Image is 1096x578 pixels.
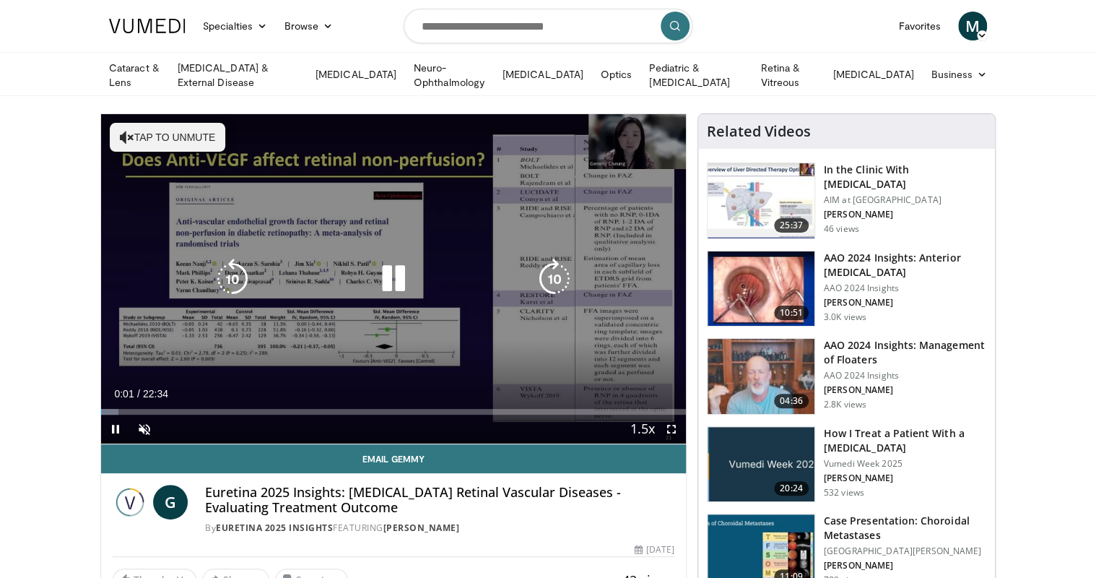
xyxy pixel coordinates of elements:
[707,426,986,503] a: 20:24 How I Treat a Patient With a [MEDICAL_DATA] Vumedi Week 2025 [PERSON_NAME] 532 views
[100,61,169,90] a: Cataract & Lens
[824,163,986,191] h3: In the Clinic With [MEDICAL_DATA]
[824,282,986,294] p: AAO 2024 Insights
[307,60,405,89] a: [MEDICAL_DATA]
[824,399,866,410] p: 2.8K views
[824,338,986,367] h3: AAO 2024 Insights: Management of Floaters
[707,123,811,140] h4: Related Videos
[824,209,986,220] p: [PERSON_NAME]
[137,388,140,400] span: /
[405,61,494,90] a: Neuro-Ophthalmology
[101,409,686,415] div: Progress Bar
[774,394,809,408] span: 04:36
[640,61,752,90] a: Pediatric & [MEDICAL_DATA]
[109,19,186,33] img: VuMedi Logo
[824,194,986,206] p: AIM at [GEOGRAPHIC_DATA]
[101,415,130,444] button: Pause
[824,251,986,280] h3: AAO 2024 Insights: Anterior [MEDICAL_DATA]
[101,114,686,444] video-js: Video Player
[205,522,674,535] div: By FEATURING
[922,60,996,89] a: Business
[276,12,342,40] a: Browse
[708,163,814,238] img: 79b7ca61-ab04-43f8-89ee-10b6a48a0462.150x105_q85_crop-smart_upscale.jpg
[824,223,859,235] p: 46 views
[194,12,276,40] a: Specialties
[657,415,686,444] button: Fullscreen
[824,311,866,323] p: 3.0K views
[752,61,824,90] a: Retina & Vitreous
[628,415,657,444] button: Playback Rate
[708,251,814,327] img: fd942f01-32bb-45af-b226-b96b538a46e6.150x105_q85_crop-smart_upscale.jpg
[824,560,986,571] p: [PERSON_NAME]
[707,338,986,415] a: 04:36 AAO 2024 Insights: Management of Floaters AAO 2024 Insights [PERSON_NAME] 2.8K views
[169,61,307,90] a: [MEDICAL_DATA] & External Disease
[110,123,225,152] button: Tap to unmute
[216,522,333,534] a: Euretina 2025 Insights
[824,487,864,499] p: 532 views
[113,485,147,519] img: Euretina 2025 Insights
[774,306,809,320] span: 10:51
[707,163,986,239] a: 25:37 In the Clinic With [MEDICAL_DATA] AIM at [GEOGRAPHIC_DATA] [PERSON_NAME] 46 views
[707,251,986,327] a: 10:51 AAO 2024 Insights: Anterior [MEDICAL_DATA] AAO 2024 Insights [PERSON_NAME] 3.0K views
[383,522,460,534] a: [PERSON_NAME]
[114,388,134,400] span: 0:01
[824,473,986,484] p: [PERSON_NAME]
[774,481,809,496] span: 20:24
[824,514,986,543] h3: Case Presentation: Choroidal Metastases
[824,458,986,470] p: Vumedi Week 2025
[153,485,188,519] a: G
[635,543,674,556] div: [DATE]
[205,485,674,516] h4: Euretina 2025 Insights: [MEDICAL_DATA] Retinal Vascular Diseases - Evaluating Treatment Outcome
[958,12,987,40] a: M
[404,9,692,43] input: Search topics, interventions
[824,426,986,455] h3: How I Treat a Patient With a [MEDICAL_DATA]
[494,60,592,89] a: [MEDICAL_DATA]
[890,12,949,40] a: Favorites
[592,60,640,89] a: Optics
[708,427,814,502] img: 02d29458-18ce-4e7f-be78-7423ab9bdffd.jpg.150x105_q85_crop-smart_upscale.jpg
[824,370,986,381] p: AAO 2024 Insights
[774,218,809,233] span: 25:37
[101,444,686,473] a: Email Gemmy
[824,297,986,309] p: [PERSON_NAME]
[824,384,986,396] p: [PERSON_NAME]
[824,545,986,557] p: [GEOGRAPHIC_DATA][PERSON_NAME]
[708,339,814,414] img: 8e655e61-78ac-4b3e-a4e7-f43113671c25.150x105_q85_crop-smart_upscale.jpg
[143,388,168,400] span: 22:34
[130,415,159,444] button: Unmute
[824,60,922,89] a: [MEDICAL_DATA]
